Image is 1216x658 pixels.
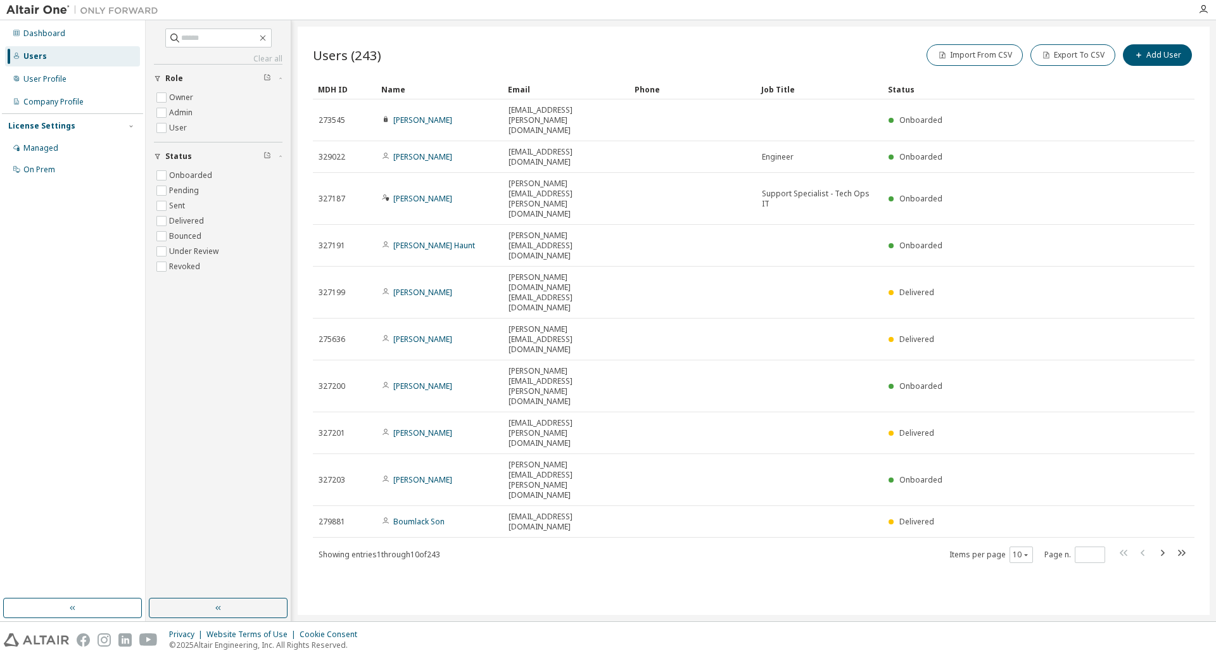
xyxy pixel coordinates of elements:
[169,105,195,120] label: Admin
[1030,44,1115,66] button: Export To CSV
[899,115,942,125] span: Onboarded
[393,240,475,251] a: [PERSON_NAME] Haunt
[319,475,345,485] span: 327203
[154,54,282,64] a: Clear all
[118,633,132,647] img: linkedin.svg
[509,231,624,261] span: [PERSON_NAME][EMAIL_ADDRESS][DOMAIN_NAME]
[169,630,206,640] div: Privacy
[949,547,1033,563] span: Items per page
[635,79,751,99] div: Phone
[509,324,624,355] span: [PERSON_NAME][EMAIL_ADDRESS][DOMAIN_NAME]
[509,179,624,219] span: [PERSON_NAME][EMAIL_ADDRESS][PERSON_NAME][DOMAIN_NAME]
[393,474,452,485] a: [PERSON_NAME]
[300,630,365,640] div: Cookie Consent
[23,97,84,107] div: Company Profile
[899,334,934,345] span: Delivered
[509,460,624,500] span: [PERSON_NAME][EMAIL_ADDRESS][PERSON_NAME][DOMAIN_NAME]
[888,79,1129,99] div: Status
[165,73,183,84] span: Role
[319,428,345,438] span: 327201
[318,79,371,99] div: MDH ID
[319,152,345,162] span: 329022
[381,79,498,99] div: Name
[313,46,381,64] span: Users (243)
[169,640,365,650] p: © 2025 Altair Engineering, Inc. All Rights Reserved.
[6,4,165,16] img: Altair One
[23,143,58,153] div: Managed
[23,51,47,61] div: Users
[509,512,624,532] span: [EMAIL_ADDRESS][DOMAIN_NAME]
[139,633,158,647] img: youtube.svg
[509,418,624,448] span: [EMAIL_ADDRESS][PERSON_NAME][DOMAIN_NAME]
[169,198,187,213] label: Sent
[23,28,65,39] div: Dashboard
[319,115,345,125] span: 273545
[393,151,452,162] a: [PERSON_NAME]
[169,259,203,274] label: Revoked
[393,381,452,391] a: [PERSON_NAME]
[899,474,942,485] span: Onboarded
[263,73,271,84] span: Clear filter
[319,381,345,391] span: 327200
[319,288,345,298] span: 327199
[206,630,300,640] div: Website Terms of Use
[23,165,55,175] div: On Prem
[169,229,204,244] label: Bounced
[899,193,942,204] span: Onboarded
[169,213,206,229] label: Delivered
[899,151,942,162] span: Onboarded
[393,427,452,438] a: [PERSON_NAME]
[1044,547,1105,563] span: Page n.
[761,79,878,99] div: Job Title
[393,516,445,527] a: Boumlack Son
[393,287,452,298] a: [PERSON_NAME]
[77,633,90,647] img: facebook.svg
[263,151,271,161] span: Clear filter
[23,74,66,84] div: User Profile
[899,287,934,298] span: Delivered
[1013,550,1030,560] button: 10
[899,240,942,251] span: Onboarded
[393,193,452,204] a: [PERSON_NAME]
[319,549,440,560] span: Showing entries 1 through 10 of 243
[98,633,111,647] img: instagram.svg
[169,120,189,136] label: User
[169,183,201,198] label: Pending
[1123,44,1192,66] button: Add User
[319,334,345,345] span: 275636
[319,194,345,204] span: 327187
[899,381,942,391] span: Onboarded
[509,105,624,136] span: [EMAIL_ADDRESS][PERSON_NAME][DOMAIN_NAME]
[899,516,934,527] span: Delivered
[4,633,69,647] img: altair_logo.svg
[169,168,215,183] label: Onboarded
[169,244,221,259] label: Under Review
[154,65,282,92] button: Role
[319,517,345,527] span: 279881
[169,90,196,105] label: Owner
[762,189,877,209] span: Support Specialist - Tech Ops IT
[165,151,192,161] span: Status
[762,152,794,162] span: Engineer
[393,115,452,125] a: [PERSON_NAME]
[509,272,624,313] span: [PERSON_NAME][DOMAIN_NAME][EMAIL_ADDRESS][DOMAIN_NAME]
[509,147,624,167] span: [EMAIL_ADDRESS][DOMAIN_NAME]
[8,121,75,131] div: License Settings
[927,44,1023,66] button: Import From CSV
[393,334,452,345] a: [PERSON_NAME]
[508,79,624,99] div: Email
[509,366,624,407] span: [PERSON_NAME][EMAIL_ADDRESS][PERSON_NAME][DOMAIN_NAME]
[319,241,345,251] span: 327191
[899,427,934,438] span: Delivered
[154,142,282,170] button: Status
